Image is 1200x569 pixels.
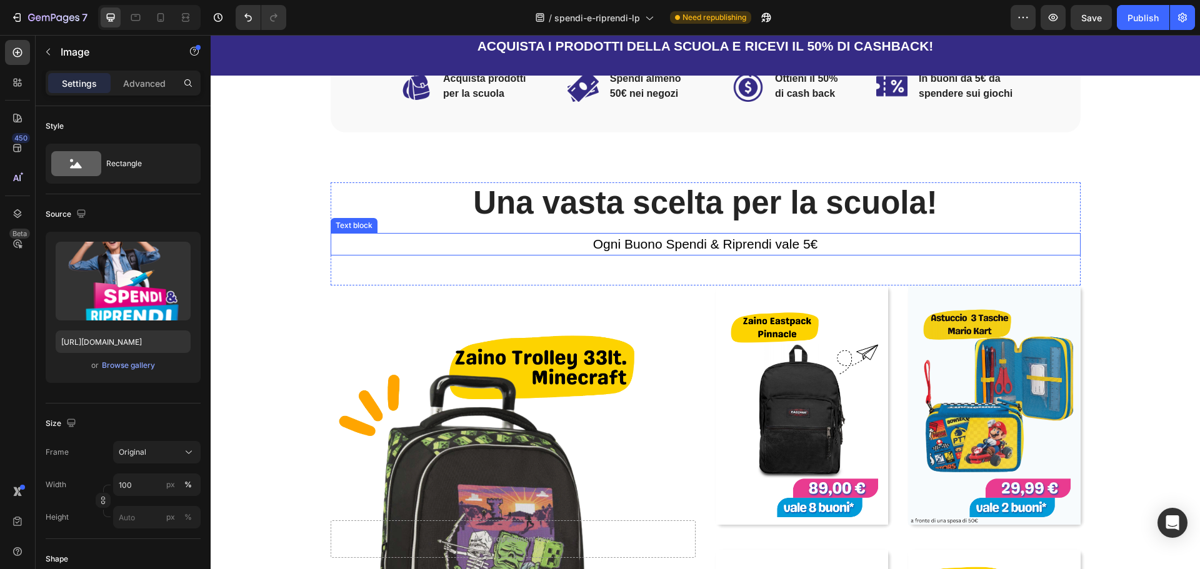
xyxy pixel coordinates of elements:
[382,202,607,216] span: Ogni Buono Spendi & Riprendi vale 5€
[106,149,182,178] div: Rectangle
[211,35,1200,569] iframe: Design area
[563,35,628,67] h2: Ottieni il 50% di cash back
[231,35,316,67] h2: Acquista prodotti per la scuola
[1071,5,1112,30] button: Save
[9,229,30,239] div: Beta
[682,12,746,23] span: Need republishing
[122,185,164,196] div: Text block
[181,477,196,492] button: px
[123,77,166,90] p: Advanced
[113,441,201,463] button: Original
[46,512,69,523] label: Height
[12,133,30,143] div: 450
[166,512,175,523] div: px
[554,11,640,24] span: spendi-e-riprendi-lp
[46,206,89,223] div: Source
[549,11,552,24] span: /
[61,44,167,59] p: Image
[46,415,79,432] div: Size
[184,479,192,490] div: %
[113,506,201,528] input: px%
[181,510,196,525] button: px
[113,473,201,496] input: px%
[277,499,343,509] div: Drop element here
[707,35,807,67] h2: In buoni da 5€ da spendere sui giochi
[163,477,178,492] button: %
[46,447,69,458] label: Frame
[666,36,697,67] img: Alt Image
[1157,508,1187,538] div: Open Intercom Messenger
[522,36,553,67] img: Alt Image
[46,553,68,565] div: Shape
[101,359,156,372] button: Browse gallery
[1127,11,1159,24] div: Publish
[56,242,191,320] img: preview-image
[505,250,677,490] img: gempages_577004003607446419-25ed78d9-35fa-42ac-b000-5d449172fc22.png
[56,330,191,353] input: https://example.com/image.jpg
[236,5,286,30] div: Undo/Redo
[184,512,192,523] div: %
[91,358,99,373] span: or
[102,360,155,371] div: Browse gallery
[5,5,93,30] button: 7
[166,479,175,490] div: px
[46,121,64,132] div: Style
[1081,12,1102,23] span: Save
[82,10,87,25] p: 7
[163,510,178,525] button: %
[46,479,66,490] label: Width
[119,447,146,458] span: Original
[697,250,870,490] img: gempages_577004003607446419-9be3470b-bd4e-44c5-9dbc-4af067670d32.png
[357,36,388,67] img: Alt Image
[398,35,472,67] h2: Spendi almeno 50€ nei negozi
[62,77,97,90] p: Settings
[1117,5,1169,30] button: Publish
[120,147,870,188] h2: Una vasta scelta per la scuola!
